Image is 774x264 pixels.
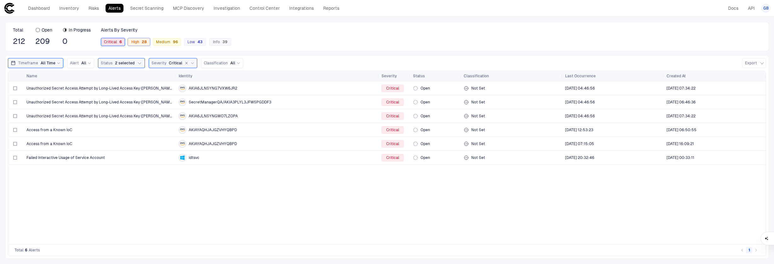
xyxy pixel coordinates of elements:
span: Open [421,141,430,146]
span: Critical [386,114,399,119]
span: AKIA6JLNSYNGWO7LZOPA [189,114,238,119]
a: Dashboard [25,4,53,13]
span: [DATE] 07:34:22 [667,86,696,91]
span: Alerts By Severity [101,27,138,33]
button: GB [761,4,770,13]
div: 5/22/2025 10:46:36 (GMT+00:00 UTC) [667,100,696,105]
div: Not Set [464,151,560,164]
nav: pagination navigation [739,246,760,254]
a: Reports [320,4,342,13]
button: Export [742,58,766,68]
span: 2 selected [115,61,135,66]
span: Severity [152,61,166,66]
div: 4/21/2025 11:34:22 (GMT+00:00 UTC) [667,86,696,91]
span: Unauthorized Secret Access Attempt by Long-Lived Access Key ([PERSON_NAME]) [26,114,174,119]
span: Open [42,27,52,33]
span: GB [763,6,769,11]
button: page 1 [746,247,752,253]
span: AKIA6JLNSYNG7VXW6JR2 [189,86,237,91]
a: Docs [725,4,741,13]
span: Critical [386,141,399,146]
span: [DATE] 12:53:23 [565,127,593,132]
span: Status [101,61,112,66]
a: API [745,4,758,13]
div: 28 [139,40,147,44]
span: [DATE] 00:33:11 [667,155,694,160]
div: 7/28/2025 00:32:46 (GMT+00:00 UTC) [565,155,594,160]
span: Failed Interactive Usage of Service Account [26,155,105,160]
div: 6/10/2025 08:46:56 (GMT+00:00 UTC) [565,100,595,105]
span: Open [421,100,430,105]
span: SecretManagerQA/AKIA3PLYL3JFWSPGDDF3 [189,100,271,105]
span: Status [413,73,425,79]
span: Critical [169,61,182,66]
span: Alert [70,61,79,66]
span: [DATE] 16:09:21 [667,141,694,146]
div: 96 [170,40,178,44]
span: [DATE] 07:34:22 [667,114,696,119]
div: 5/11/2025 16:53:23 (GMT+00:00 UTC) [565,127,593,132]
span: Open [421,86,430,91]
span: Critical [386,86,399,91]
span: Unauthorized Secret Access Attempt by Long-Lived Access Key ([PERSON_NAME]) [26,100,174,105]
span: 6 [25,248,27,253]
a: Investigation [211,4,243,13]
span: All [230,61,235,66]
span: Open [421,127,430,132]
span: Classification [204,61,228,66]
div: 5/12/2025 10:50:55 (GMT+00:00 UTC) [667,127,697,132]
span: Info [213,39,227,44]
span: Open [421,114,430,119]
button: Status2 selected [98,58,145,68]
span: All Time [41,61,55,66]
span: Total [14,248,24,253]
span: [DATE] 06:50:55 [667,127,697,132]
span: [DATE] 04:46:56 [565,100,595,105]
span: 0 [62,37,91,46]
div: 8/19/2025 11:15:05 (GMT+00:00 UTC) [565,141,594,146]
span: Critical [386,155,399,160]
a: MCP Discovery [170,4,207,13]
div: 6/10/2025 08:46:56 (GMT+00:00 UTC) [565,114,595,119]
span: Severity [381,73,397,79]
span: All [81,61,86,66]
span: Critical [386,100,399,105]
a: Inventory [56,4,82,13]
a: Control Center [247,4,283,13]
span: Identity [179,73,192,79]
span: [DATE] 20:32:46 [565,155,594,160]
span: [DATE] 04:46:56 [565,86,595,91]
div: Not Set [464,124,560,136]
span: [DATE] 07:15:05 [565,141,594,146]
span: High [131,39,147,44]
div: Not Set [464,110,560,122]
div: 4/21/2025 11:34:22 (GMT+00:00 UTC) [667,114,696,119]
span: AKIAYAQHJAJGZVHYQBPD [189,141,237,146]
span: Open [421,155,430,160]
span: [DATE] 04:46:56 [565,114,595,119]
span: idtsvc [189,155,199,160]
span: In Progress [69,27,91,33]
a: Risks [86,4,102,13]
a: Alerts [106,4,123,13]
span: Access from a Known IoC [26,127,72,132]
div: 8/5/2025 20:09:21 (GMT+00:00 UTC) [667,141,694,146]
a: Secret Scanning [127,4,166,13]
span: [DATE] 06:46:36 [667,100,696,105]
a: Integrations [286,4,317,13]
span: AKIAYAQHJAJGZVHYQBPD [189,127,237,132]
div: Not Set [464,82,560,95]
span: Access from a Known IoC [26,141,72,146]
div: 43 [195,40,203,44]
span: Critical [104,39,122,44]
div: 6/10/2025 08:46:56 (GMT+00:00 UTC) [565,86,595,91]
div: 39 [220,40,227,44]
div: Not Set [464,96,560,109]
span: Total [13,27,23,33]
span: Low [187,39,203,44]
div: Not Set [464,138,560,150]
span: Classification [464,73,489,79]
span: Created At [667,73,686,79]
div: 6 [117,40,122,44]
span: 212 [13,37,25,46]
